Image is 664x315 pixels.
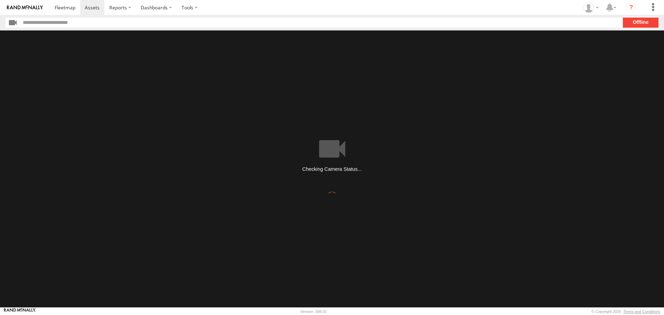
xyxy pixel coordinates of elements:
[4,308,36,315] a: Visit our Website
[626,2,637,13] i: ?
[591,309,660,314] div: © Copyright 2025 -
[581,2,601,13] div: Randy Yohe
[301,309,327,314] div: Version: 308.01
[624,309,660,314] a: Terms and Conditions
[7,5,43,10] img: rand-logo.svg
